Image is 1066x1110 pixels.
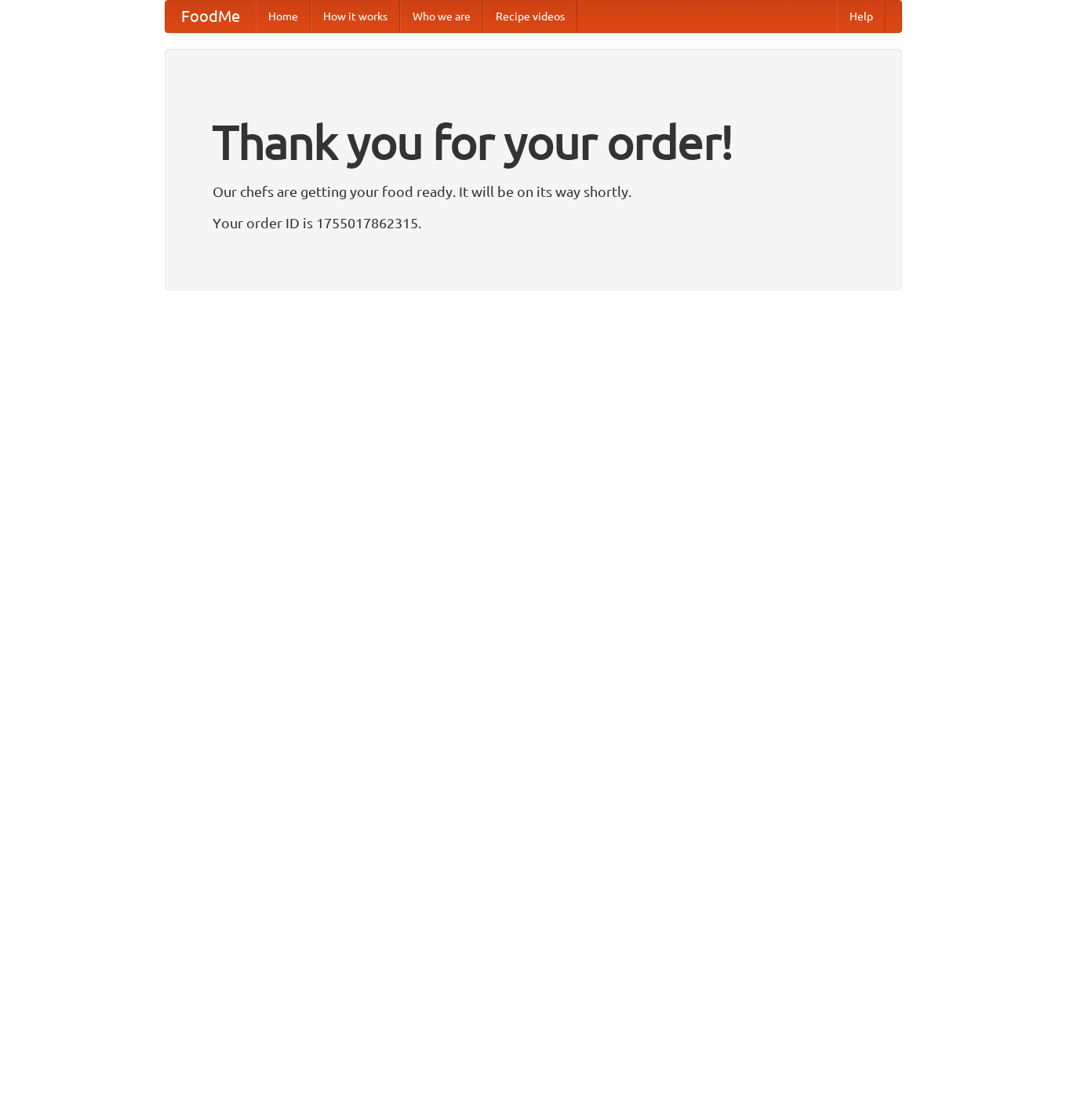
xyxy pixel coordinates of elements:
a: Home [256,1,311,32]
p: Our chefs are getting your food ready. It will be on its way shortly. [213,180,854,203]
a: FoodMe [166,1,256,32]
a: Who we are [400,1,483,32]
p: Your order ID is 1755017862315. [213,211,854,235]
h1: Thank you for your order! [213,104,854,180]
a: How it works [311,1,400,32]
a: Help [837,1,886,32]
a: Recipe videos [483,1,577,32]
